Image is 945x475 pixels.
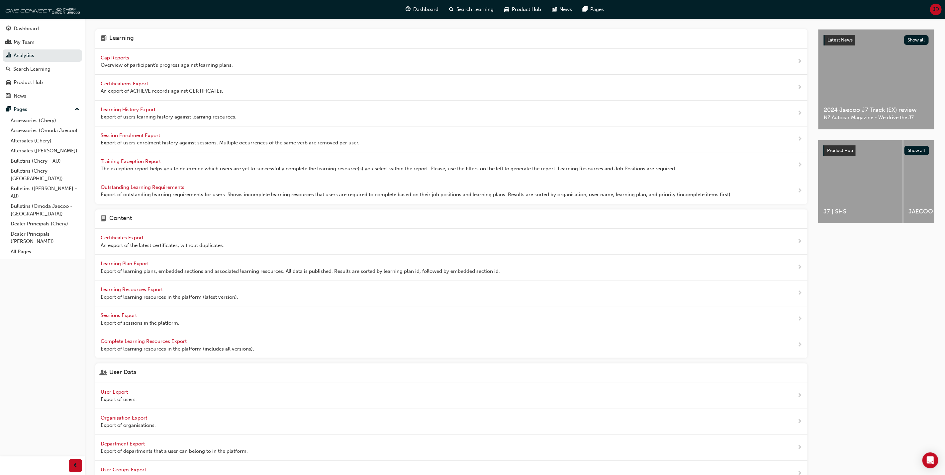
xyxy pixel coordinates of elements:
[101,268,500,275] span: Export of learning plans, embedded sections and associated learning resources. All data is publis...
[95,101,807,126] a: Learning History Export Export of users learning history against learning resources.next-icon
[6,66,11,72] span: search-icon
[3,103,82,116] button: Pages
[547,3,578,16] a: news-iconNews
[8,156,82,166] a: Bulletins (Chery - AU)
[904,35,929,45] button: Show all
[95,75,807,101] a: Certifications Export An export of ACHIEVE records against CERTIFICATEs.next-icon
[101,132,161,138] span: Session Enrolment Export
[109,215,132,223] h4: Content
[818,29,934,129] a: Latest NewsShow all2024 Jaecoo J7 Track (EX) reviewNZ Autocar Magazine - We drive the J7.
[95,332,807,358] a: Complete Learning Resources Export Export of learning resources in the platform (includes all ver...
[797,418,802,426] span: next-icon
[8,247,82,257] a: All Pages
[101,345,254,353] span: Export of learning resources in the platform (includes all versions).
[3,63,82,75] a: Search Learning
[3,90,82,102] a: News
[95,435,807,461] a: Department Export Export of departments that a user can belong to in the platform.next-icon
[13,65,50,73] div: Search Learning
[797,135,802,143] span: next-icon
[8,146,82,156] a: Aftersales ([PERSON_NAME])
[14,25,39,33] div: Dashboard
[101,113,236,121] span: Export of users learning history against learning resources.
[101,467,147,473] span: User Groups Export
[101,215,107,223] span: page-icon
[930,4,942,15] button: JD
[3,49,82,62] a: Analytics
[401,3,444,16] a: guage-iconDashboard
[499,3,547,16] a: car-iconProduct Hub
[14,39,35,46] div: My Team
[101,242,224,249] span: An export of the latest certificates, without duplicates.
[101,81,149,87] span: Certifications Export
[8,136,82,146] a: Aftersales (Chery)
[101,61,233,69] span: Overview of participant's progress against learning plans.
[6,26,11,32] span: guage-icon
[95,152,807,178] a: Training Exception Report The exception report helps you to determine which users are yet to succ...
[797,315,802,323] span: next-icon
[922,452,938,468] div: Open Intercom Messenger
[797,161,802,169] span: next-icon
[6,93,11,99] span: news-icon
[73,462,78,470] span: prev-icon
[95,409,807,435] a: Organisation Export Export of organisations.next-icon
[95,178,807,204] a: Outstanding Learning Requirements Export of outstanding learning requirements for users. Shows in...
[512,6,541,13] span: Product Hub
[95,280,807,306] a: Learning Resources Export Export of learning resources in the platform (latest version).next-icon
[101,338,188,344] span: Complete Learning Resources Export
[827,37,853,43] span: Latest News
[3,3,80,16] img: oneconnect
[95,306,807,332] a: Sessions Export Export of sessions in the platform.next-icon
[824,114,929,121] span: NZ Autocar Magazine - We drive the J7.
[14,92,26,100] div: News
[101,139,359,147] span: Export of users enrolment history against sessions. Multiple occurrences of the same verb are rem...
[101,87,223,95] span: An export of ACHIEVE records against CERTIFICATEs.
[444,3,499,16] a: search-iconSearch Learning
[6,107,11,113] span: pages-icon
[3,36,82,48] a: My Team
[8,184,82,201] a: Bulletins ([PERSON_NAME] - AU)
[109,35,134,43] h4: Learning
[8,219,82,229] a: Dealer Principals (Chery)
[101,235,145,241] span: Certificates Export
[101,184,186,190] span: Outstanding Learning Requirements
[8,166,82,184] a: Bulletins (Chery - [GEOGRAPHIC_DATA])
[95,229,807,255] a: Certificates Export An export of the latest certificates, without duplicates.next-icon
[827,148,853,153] span: Product Hub
[933,6,939,13] span: JD
[101,293,238,301] span: Export of learning resources in the platform (latest version).
[797,187,802,195] span: next-icon
[823,145,929,156] a: Product HubShow all
[797,83,802,92] span: next-icon
[101,389,129,395] span: User Export
[406,5,411,14] span: guage-icon
[109,369,137,377] h4: User Data
[101,107,157,113] span: Learning History Export
[95,383,807,409] a: User Export Export of users.next-icon
[797,57,802,66] span: next-icon
[8,125,82,136] a: Accessories (Omoda Jaecoo)
[101,396,137,403] span: Export of users.
[797,443,802,452] span: next-icon
[101,191,732,198] span: Export of outstanding learning requirements for users. Shows incomplete learning resources that u...
[101,415,148,421] span: Organisation Export
[449,5,454,14] span: search-icon
[823,208,898,215] span: J7 | SHS
[3,21,82,103] button: DashboardMy TeamAnalyticsSearch LearningProduct HubNews
[457,6,494,13] span: Search Learning
[95,255,807,280] a: Learning Plan Export Export of learning plans, embedded sections and associated learning resource...
[14,79,43,86] div: Product Hub
[505,5,510,14] span: car-icon
[101,441,146,447] span: Department Export
[3,23,82,35] a: Dashboard
[591,6,604,13] span: Pages
[101,165,676,173] span: The exception report helps you to determine which users are yet to successfully complete the lear...
[824,106,929,114] span: 2024 Jaecoo J7 Track (EX) review
[101,447,248,455] span: Export of departments that a user can belong to in the platform.
[560,6,572,13] span: News
[904,146,929,155] button: Show all
[818,140,903,223] a: J7 | SHS
[101,286,164,292] span: Learning Resources Export
[101,35,107,43] span: learning-icon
